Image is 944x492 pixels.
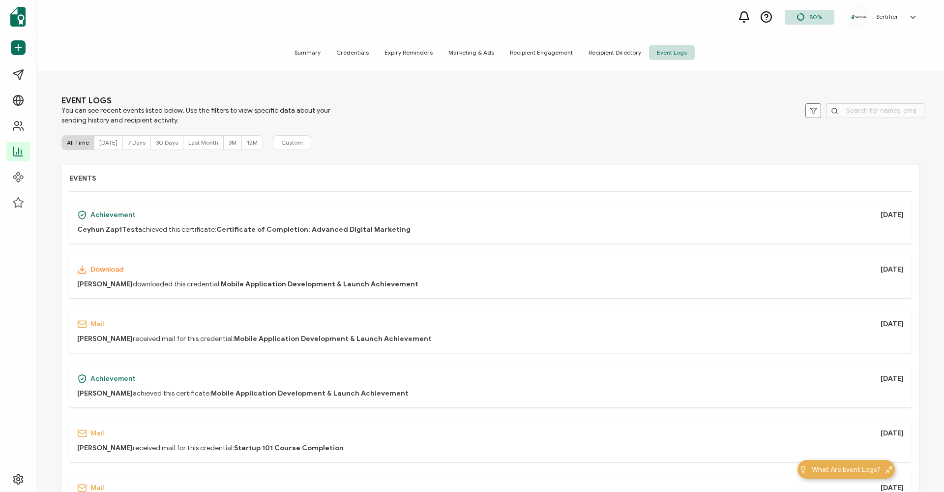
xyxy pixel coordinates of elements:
[221,280,418,288] b: Mobile Application Development & Launch Achievement
[90,265,123,275] span: Download
[273,135,311,150] button: Custom
[99,139,118,146] span: [DATE]
[649,45,695,60] span: Event Logs
[876,13,898,20] h5: Sertifier
[77,334,904,344] span: received mail for this credential:
[211,389,409,398] b: Mobile Application Development & Launch Achievement
[895,445,944,492] iframe: Chat Widget
[77,443,904,453] span: received mail for this credential:
[77,280,133,288] b: [PERSON_NAME]
[809,13,822,21] span: 80%
[328,45,377,60] span: Credentials
[852,15,866,19] img: a2b2563c-8b05-4910-90fa-0113ce204583.svg
[881,210,904,220] span: [DATE]
[881,429,904,438] span: [DATE]
[216,225,411,234] b: Certificate of Completion: Advanced Digital Marketing
[287,45,328,60] span: Summary
[826,103,924,118] input: Search for names, email addresses, and IDs
[77,444,133,452] b: [PERSON_NAME]
[77,225,904,235] span: achieved this certificate:
[10,7,26,27] img: sertifier-logomark-colored.svg
[234,444,344,452] b: Startup 101 Course Completion
[77,389,133,398] b: [PERSON_NAME]
[90,374,136,384] span: Achievement
[69,174,96,184] span: EVENTS
[156,139,178,146] span: 30 Days
[61,106,356,125] span: You can see recent events listed below. Use the filters to view specific data about your sending ...
[441,45,502,60] span: Marketing & Ads
[77,335,133,343] b: [PERSON_NAME]
[188,139,218,146] span: Last Month
[885,466,893,473] img: minimize-icon.svg
[61,96,356,106] span: EVENT LOGS
[581,45,649,60] span: Recipient Directory
[234,335,432,343] b: Mobile Application Development & Launch Achievement
[128,139,146,146] span: 7 Days
[247,139,258,146] span: 12M
[90,319,104,329] span: Mail
[77,225,138,234] b: Ceyhun Zap1Test
[812,464,881,475] span: What Are Event Logs?
[90,429,104,438] span: Mail
[377,45,441,60] span: Expiry Reminders
[77,279,904,289] span: downloaded this credential:
[881,265,904,275] span: [DATE]
[281,138,303,147] span: Custom
[502,45,581,60] span: Recipient Engagement
[881,374,904,384] span: [DATE]
[229,139,236,146] span: 3M
[67,139,89,146] span: All Time
[90,210,136,220] span: Achievement
[77,389,904,399] span: achieved this certificate:
[881,319,904,329] span: [DATE]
